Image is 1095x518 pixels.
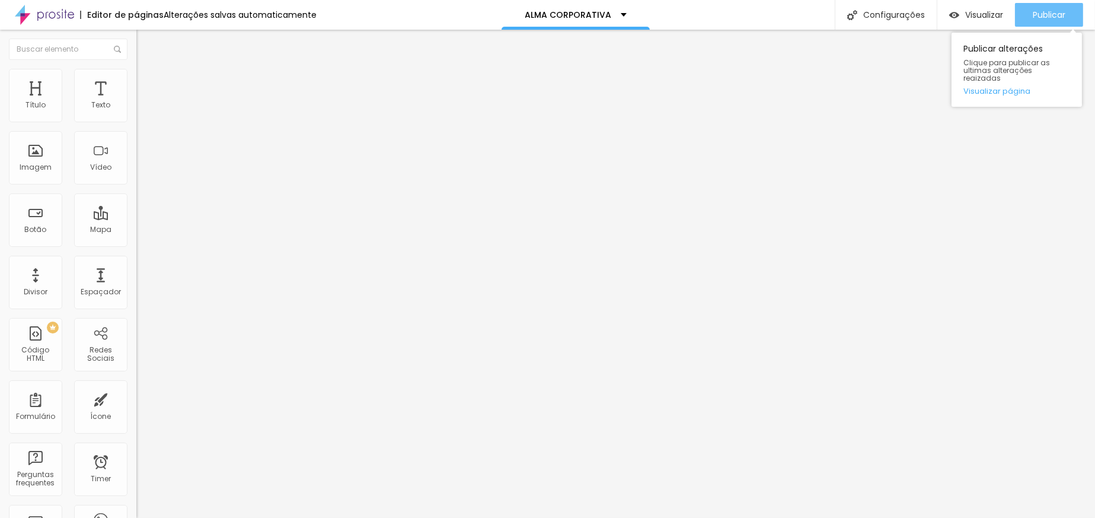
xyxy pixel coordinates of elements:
div: Ícone [91,412,111,421]
button: Visualizar [937,3,1015,27]
div: Alterações salvas automaticamente [164,11,317,19]
img: Icone [847,10,857,20]
span: Publicar [1033,10,1065,20]
img: Icone [114,46,121,53]
div: Texto [91,101,110,109]
div: Código HTML [12,346,59,363]
div: Divisor [24,288,47,296]
div: Editor de páginas [80,11,164,19]
div: Botão [25,225,47,234]
div: Publicar alterações [952,33,1082,107]
span: Clique para publicar as ultimas alterações reaizadas [963,59,1070,82]
input: Buscar elemento [9,39,127,60]
a: Visualizar página [963,87,1070,95]
button: Publicar [1015,3,1083,27]
div: Imagem [20,163,52,171]
img: view-1.svg [949,10,959,20]
div: Mapa [90,225,111,234]
div: Vídeo [90,163,111,171]
div: Título [25,101,46,109]
iframe: Editor [136,30,1095,518]
div: Formulário [16,412,55,421]
p: ALMA CORPORATIVA [525,11,612,19]
div: Timer [91,475,111,483]
span: Visualizar [965,10,1003,20]
div: Redes Sociais [77,346,124,363]
div: Espaçador [81,288,121,296]
div: Perguntas frequentes [12,471,59,488]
